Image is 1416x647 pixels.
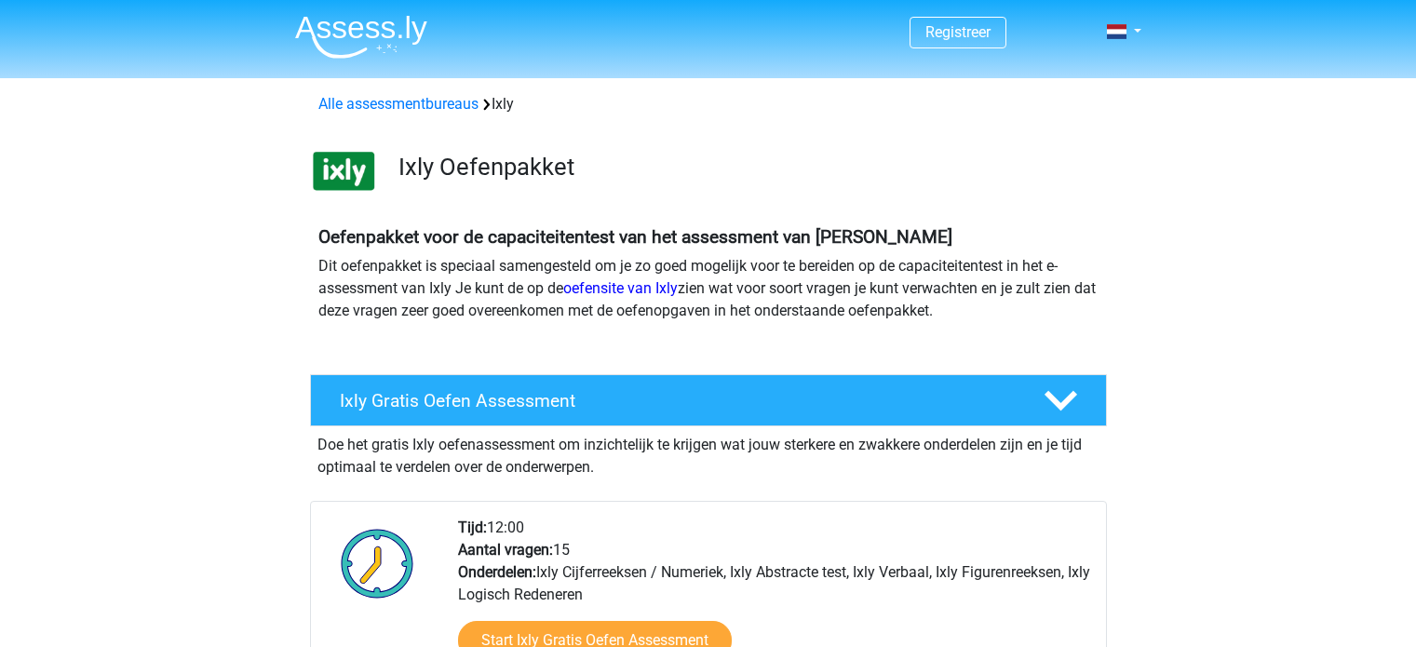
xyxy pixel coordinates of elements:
[318,255,1099,322] p: Dit oefenpakket is speciaal samengesteld om je zo goed mogelijk voor te bereiden op de capaciteit...
[398,153,1092,182] h3: Ixly Oefenpakket
[340,390,1014,411] h4: Ixly Gratis Oefen Assessment
[458,563,536,581] b: Onderdelen:
[318,226,952,248] b: Oefenpakket voor de capaciteitentest van het assessment van [PERSON_NAME]
[311,138,377,204] img: ixly.png
[303,374,1114,426] a: Ixly Gratis Oefen Assessment
[925,23,991,41] a: Registreer
[458,541,553,559] b: Aantal vragen:
[330,517,425,610] img: Klok
[563,279,678,297] a: oefensite van Ixly
[458,519,487,536] b: Tijd:
[310,426,1107,479] div: Doe het gratis Ixly oefenassessment om inzichtelijk te krijgen wat jouw sterkere en zwakkere onde...
[295,15,427,59] img: Assessly
[311,93,1106,115] div: Ixly
[318,95,479,113] a: Alle assessmentbureaus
